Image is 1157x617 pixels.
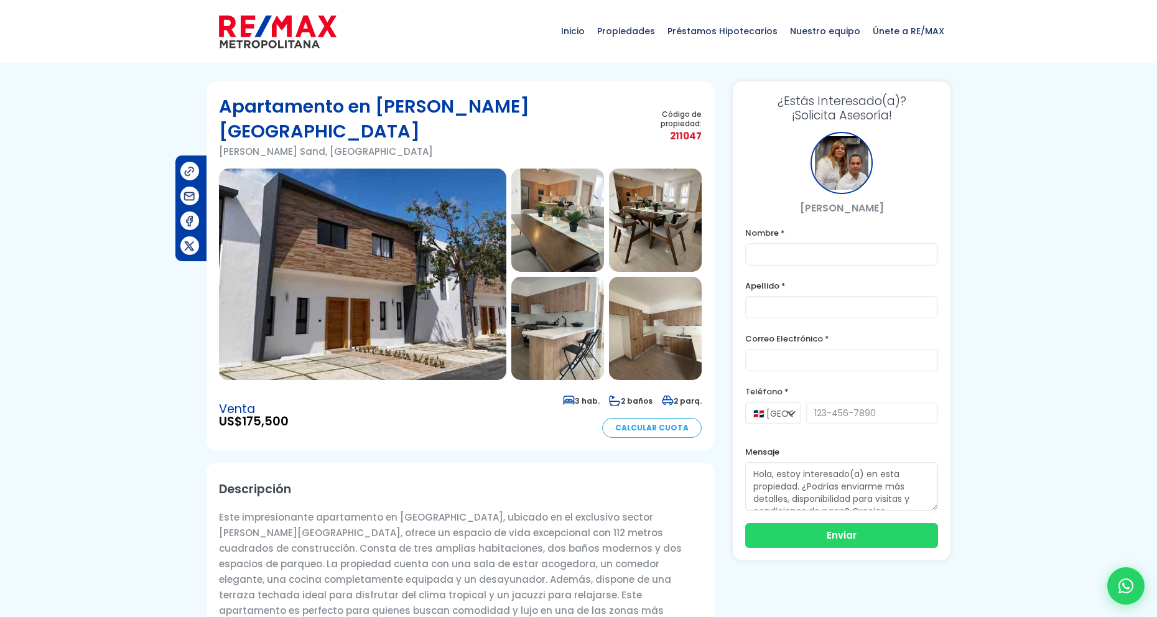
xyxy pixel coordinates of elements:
span: 175,500 [242,413,289,430]
span: 2 baños [609,396,653,406]
img: Apartamento en White Sand [511,277,604,380]
span: Inicio [555,12,591,50]
img: Apartamento en White Sand [609,277,702,380]
p: [PERSON_NAME] Sand, [GEOGRAPHIC_DATA] [219,144,634,159]
h1: Apartamento en [PERSON_NAME][GEOGRAPHIC_DATA] [219,94,634,144]
img: Compartir [183,215,196,228]
span: Código de propiedad: [634,109,702,128]
span: US$ [219,415,289,428]
img: Compartir [183,239,196,253]
img: Apartamento en White Sand [511,169,604,272]
label: Apellido * [745,278,938,294]
textarea: Hola, estoy interesado(a) en esta propiedad. ¿Podrías enviarme más detalles, disponibilidad para ... [745,462,938,511]
span: 2 parq. [662,396,702,406]
span: Únete a RE/MAX [867,12,950,50]
h3: ¡Solicita Asesoría! [745,94,938,123]
span: 211047 [634,128,702,144]
img: Compartir [183,190,196,203]
a: Calcular Cuota [602,418,702,438]
span: Nuestro equipo [784,12,867,50]
img: Compartir [183,165,196,178]
span: 3 hab. [563,396,600,406]
img: remax-metropolitana-logo [219,13,337,50]
span: Propiedades [591,12,661,50]
label: Nombre * [745,225,938,241]
input: 123-456-7890 [806,402,938,424]
span: Préstamos Hipotecarios [661,12,784,50]
label: Teléfono * [745,384,938,399]
p: [PERSON_NAME] [745,200,938,216]
img: Apartamento en White Sand [219,169,506,380]
span: Venta [219,403,289,415]
h2: Descripción [219,475,702,503]
span: ¿Estás Interesado(a)? [745,94,938,108]
label: Mensaje [745,444,938,460]
label: Correo Electrónico * [745,331,938,346]
img: Apartamento en White Sand [609,169,702,272]
button: Enviar [745,523,938,548]
div: Patria Madera [811,132,873,194]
